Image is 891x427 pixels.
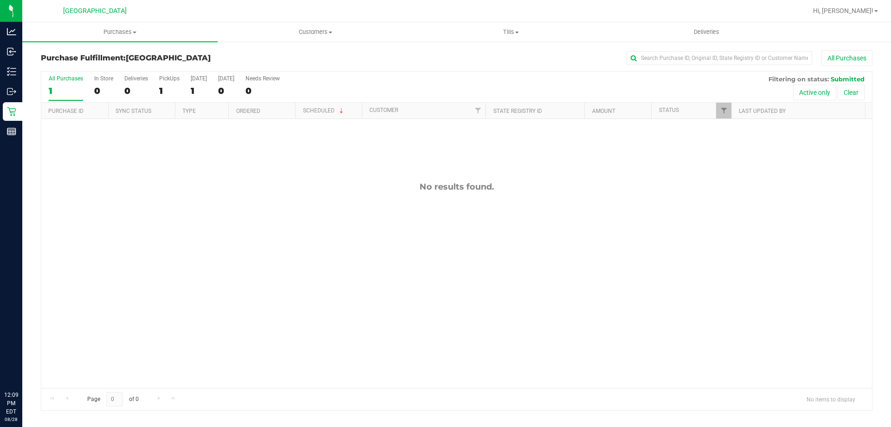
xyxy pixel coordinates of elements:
div: 0 [124,85,148,96]
a: Sync Status [116,108,151,114]
div: 0 [245,85,280,96]
a: Filter [470,103,485,118]
inline-svg: Inbound [7,47,16,56]
div: All Purchases [49,75,83,82]
button: Active only [793,85,836,100]
div: 0 [94,85,113,96]
span: Submitted [831,75,865,83]
a: Scheduled [303,107,345,114]
span: Deliveries [681,28,732,36]
div: 1 [191,85,207,96]
div: PickUps [159,75,180,82]
span: Page of 0 [79,392,146,407]
a: Customers [218,22,413,42]
a: Ordered [236,108,260,114]
button: All Purchases [821,50,872,66]
a: Purchase ID [48,108,84,114]
span: [GEOGRAPHIC_DATA] [63,7,127,15]
a: Type [182,108,196,114]
p: 08/28 [4,416,18,423]
div: No results found. [41,182,872,192]
inline-svg: Outbound [7,87,16,96]
div: 0 [218,85,234,96]
span: Customers [218,28,413,36]
div: [DATE] [218,75,234,82]
inline-svg: Analytics [7,27,16,36]
span: [GEOGRAPHIC_DATA] [126,53,211,62]
iframe: Resource center [9,353,37,381]
div: [DATE] [191,75,207,82]
div: In Store [94,75,113,82]
a: State Registry ID [493,108,542,114]
div: 1 [49,85,83,96]
input: Search Purchase ID, Original ID, State Registry ID or Customer Name... [626,51,812,65]
div: Needs Review [245,75,280,82]
span: Hi, [PERSON_NAME]! [813,7,873,14]
a: Last Updated By [739,108,786,114]
div: 1 [159,85,180,96]
a: Tills [413,22,608,42]
a: Filter [716,103,731,118]
a: Amount [592,108,615,114]
a: Customer [369,107,398,113]
button: Clear [838,85,865,100]
a: Deliveries [609,22,804,42]
h3: Purchase Fulfillment: [41,54,318,62]
span: Filtering on status: [768,75,829,83]
span: Purchases [22,28,218,36]
inline-svg: Retail [7,107,16,116]
p: 12:09 PM EDT [4,391,18,416]
a: Status [659,107,679,113]
div: Deliveries [124,75,148,82]
span: No items to display [799,392,863,406]
inline-svg: Reports [7,127,16,136]
inline-svg: Inventory [7,67,16,76]
span: Tills [413,28,608,36]
a: Purchases [22,22,218,42]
